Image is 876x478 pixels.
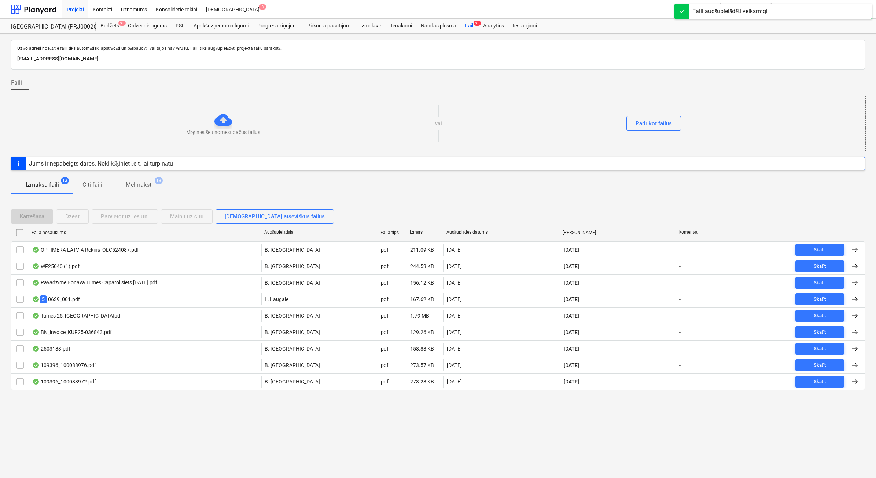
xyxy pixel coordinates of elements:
a: Galvenais līgums [124,19,171,33]
div: 273.57 KB [410,362,434,368]
div: OCR pabeigts [32,329,40,335]
p: B. [GEOGRAPHIC_DATA] [265,362,320,369]
div: 1.79 MB [410,313,429,319]
div: Skatīt [814,295,826,304]
div: - [679,379,681,385]
div: Skatīt [814,312,826,320]
div: OCR pabeigts [32,280,40,286]
div: [DATE] [447,329,462,335]
div: Skatīt [814,279,826,287]
div: - [679,346,681,352]
div: Budžets [96,19,124,33]
div: 109396_100088972.pdf [32,379,96,385]
div: 273.28 KB [410,379,434,385]
div: Izmērs [410,230,441,235]
span: [DATE] [563,345,580,352]
button: Skatīt [795,310,844,322]
div: 2503183.pdf [32,346,70,352]
div: Faili augšupielādēti veiksmīgi [692,7,768,16]
p: B. [GEOGRAPHIC_DATA] [265,263,320,270]
p: Melnraksti [126,181,153,189]
div: 211.09 KB [410,247,434,253]
div: OCR pabeigts [32,379,40,385]
span: 5 [40,295,47,303]
div: Skatīt [814,361,826,370]
div: 167.62 KB [410,296,434,302]
div: pdf [381,362,389,368]
div: - [679,296,681,302]
a: PSF [171,19,189,33]
iframe: Chat Widget [839,443,876,478]
div: Augšupielādēja [264,230,375,235]
div: Tumes 25, [GEOGRAPHIC_DATA]pdf [32,313,122,319]
div: [DATE] [447,280,462,286]
div: Skatīt [814,328,826,337]
div: - [679,362,681,368]
div: OCR pabeigts [32,296,40,302]
span: [DATE] [563,362,580,369]
button: Skatīt [795,359,844,371]
a: Apakšuzņēmuma līgumi [189,19,253,33]
a: Budžets9+ [96,19,124,33]
div: OCR pabeigts [32,362,40,368]
a: Izmaksas [356,19,387,33]
div: 244.53 KB [410,263,434,269]
div: 156.12 KB [410,280,434,286]
p: B. [GEOGRAPHIC_DATA] [265,279,320,286]
p: B. [GEOGRAPHIC_DATA] [265,378,320,385]
div: [DATE] [447,296,462,302]
div: pdf [381,280,389,286]
span: [DATE] [563,296,580,303]
div: Mēģiniet šeit nomest dažus failusvaiPārlūkot failus [11,96,866,151]
div: Skatīt [814,246,826,254]
div: [DATE] [447,313,462,319]
div: Jums ir nepabeigts darbs. Noklikšķiniet šeit, lai turpinātu [29,160,173,167]
div: - [679,313,681,319]
a: Iestatījumi [508,19,541,33]
div: pdf [381,263,389,269]
a: Ienākumi [387,19,416,33]
div: Pārlūkot failus [636,119,672,128]
div: - [679,329,681,335]
div: BN_invoice_KUR25-036843.pdf [32,329,112,335]
a: Pirkuma pasūtījumi [303,19,356,33]
a: Faili9+ [461,19,479,33]
div: WF25040 (1).pdf [32,263,80,269]
button: Pārlūkot failus [626,116,681,131]
div: pdf [381,329,389,335]
div: pdf [381,379,389,385]
div: [DATE] [447,247,462,253]
div: Pavadzīme Bonava Tumes Caparol siets [DATE].pdf [32,279,157,286]
a: Analytics [479,19,508,33]
div: OCR pabeigts [32,346,40,352]
p: Citi faili [82,181,102,189]
p: L. Laugale [265,296,288,303]
div: [DATE] [447,379,462,385]
p: Izmaksu faili [26,181,59,189]
span: 9+ [474,21,481,26]
div: pdf [381,247,389,253]
span: [DATE] [563,279,580,286]
p: Mēģiniet šeit nomest dažus failus [186,129,260,136]
div: [DATE] [447,362,462,368]
div: [DATE] [447,346,462,352]
a: Progresa ziņojumi [253,19,303,33]
span: 13 [155,177,163,184]
div: Skatīt [814,262,826,271]
button: Skatīt [795,343,844,355]
div: pdf [381,313,389,319]
div: 158.88 KB [410,346,434,352]
div: Augšuplādes datums [446,230,557,235]
div: OPTIMERA LATVIA Rekins_OLC524087.pdf [32,247,139,253]
button: Skatīt [795,260,844,272]
button: Skatīt [795,293,844,305]
div: pdf [381,296,389,302]
a: Naudas plūsma [416,19,461,33]
p: B. [GEOGRAPHIC_DATA] [265,329,320,336]
div: komentēt [679,230,789,235]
